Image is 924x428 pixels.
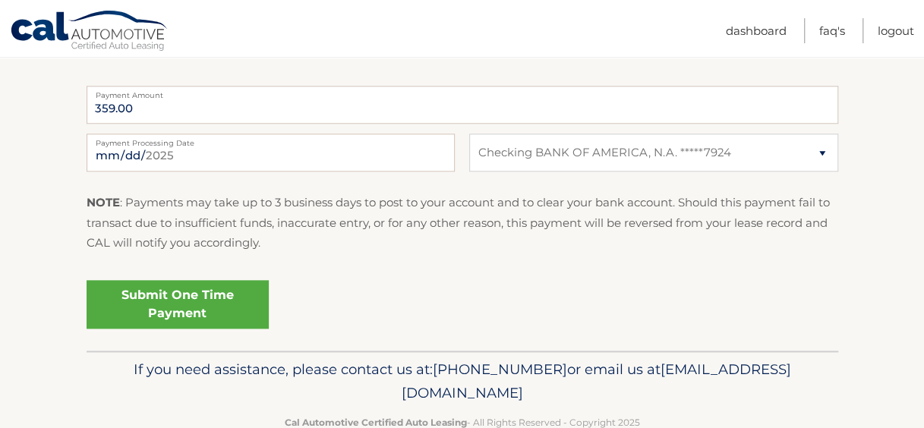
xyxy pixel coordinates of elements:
[87,134,455,172] input: Payment Date
[87,134,455,146] label: Payment Processing Date
[87,86,838,124] input: Payment Amount
[96,357,828,406] p: If you need assistance, please contact us at: or email us at
[819,18,845,43] a: FAQ's
[726,18,787,43] a: Dashboard
[87,195,120,209] strong: NOTE
[878,18,914,43] a: Logout
[87,193,838,253] p: : Payments may take up to 3 business days to post to your account and to clear your bank account....
[87,86,838,98] label: Payment Amount
[285,417,467,428] strong: Cal Automotive Certified Auto Leasing
[433,360,567,378] span: [PHONE_NUMBER]
[10,10,169,54] a: Cal Automotive
[87,280,269,329] a: Submit One Time Payment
